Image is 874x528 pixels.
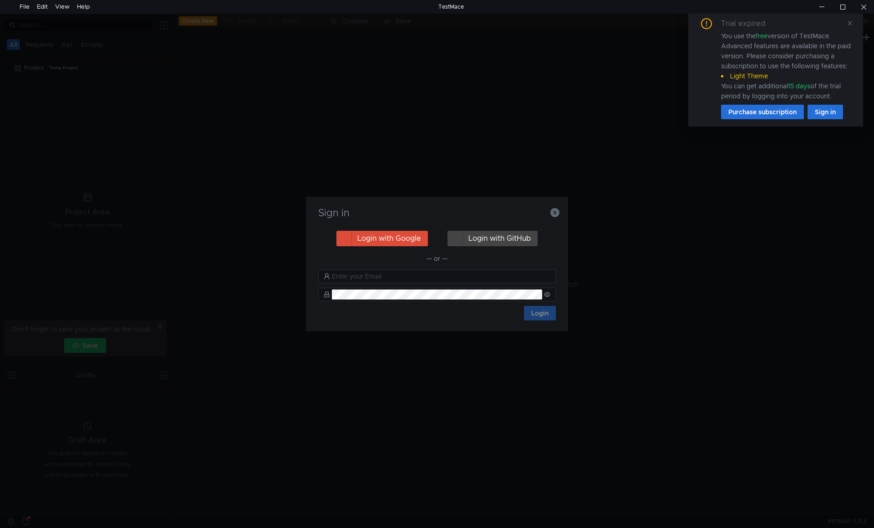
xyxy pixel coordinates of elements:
div: Trial expired [721,18,776,29]
button: Sign in [808,105,843,119]
button: Purchase subscription [721,105,804,119]
h3: Sign in [317,208,557,218]
div: You use the version of TestMace. Advanced features are available in the paid version. Please cons... [721,31,852,101]
span: free [756,32,767,40]
input: Enter your Email [332,271,550,281]
li: Light Theme [721,71,852,81]
span: 15 days [788,82,810,90]
div: You can get additional of the trial period by logging into your account. [721,81,852,101]
button: Login with GitHub [447,231,538,246]
button: Login with Google [336,231,428,246]
div: — or — [318,253,556,264]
